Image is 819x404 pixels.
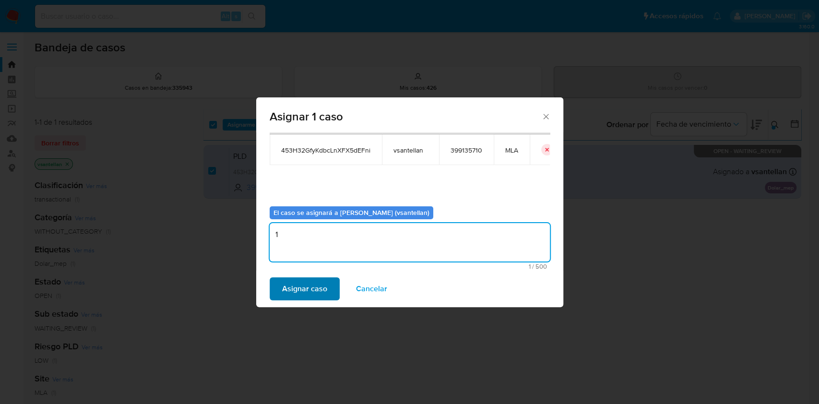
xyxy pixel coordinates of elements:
button: Cerrar ventana [541,112,550,120]
span: Máximo 500 caracteres [273,263,547,270]
span: Asignar 1 caso [270,111,542,122]
span: 399135710 [451,146,482,154]
button: icon-button [541,144,553,155]
button: Asignar caso [270,277,340,300]
span: 453H32GfyKdbcLnXFX5dEFni [281,146,370,154]
span: vsantellan [393,146,427,154]
span: Asignar caso [282,278,327,299]
span: MLA [505,146,518,154]
button: Cancelar [344,277,400,300]
div: assign-modal [256,97,563,307]
textarea: 1 [270,223,550,261]
b: El caso se asignará a [PERSON_NAME] (vsantellan) [273,208,429,217]
span: Cancelar [356,278,387,299]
